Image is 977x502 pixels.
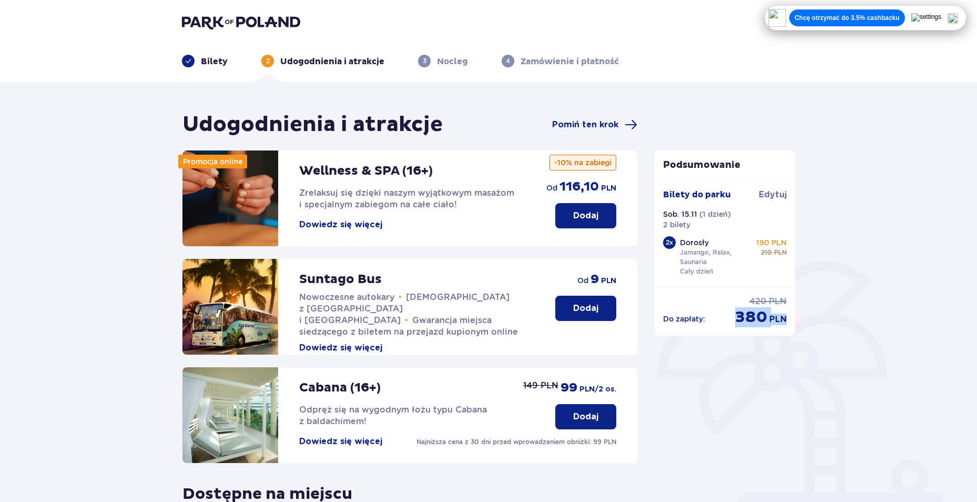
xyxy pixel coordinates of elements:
[416,437,616,447] p: Najniższa cena z 30 dni przed wprowadzeniem obniżki: 99 PLN
[299,188,514,209] span: Zrelaksuj się dzięki naszym wyjątkowym masażom i specjalnym zabiegom na całe ciało!
[663,189,731,200] p: Bilety do parku
[552,119,618,130] span: Pomiń ten krok
[663,219,690,230] p: 2 bilety
[735,307,767,327] span: 380
[299,405,487,426] span: Odpręż się na wygodnym łożu typu Cabana z baldachimem!
[261,55,384,67] div: 2Udogodnienia i atrakcje
[577,275,588,286] span: od
[182,112,443,138] h1: Udogodnienia i atrakcje
[182,55,228,67] div: Bilety
[559,179,599,195] span: 116,10
[299,219,382,230] button: Dowiedz się więcej
[423,56,426,66] p: 3
[663,314,705,324] p: Do zapłaty :
[502,55,619,67] div: 4Zamówienie i płatność
[521,56,619,67] p: Zamówienie i płatność
[549,155,616,170] p: -10% na zabiegi
[601,183,616,194] span: PLN
[506,56,510,66] p: 4
[680,248,752,267] p: Jamango, Relax, Saunaria
[299,436,382,447] button: Dowiedz się więcej
[299,163,433,179] p: Wellness & SPA (16+)
[769,314,787,325] span: PLN
[299,292,394,302] span: Nowoczesne autokary
[759,189,787,200] span: Edytuj
[699,209,731,219] p: ( 1 dzień )
[299,380,381,396] p: Cabana (16+)
[761,248,772,257] span: 210
[280,56,384,67] p: Udogodnienia i atrakcje
[552,118,637,131] a: Pomiń ten krok
[591,272,599,287] span: 9
[663,236,676,249] div: 2 x
[405,315,408,326] span: •
[299,342,382,354] button: Dowiedz się więcej
[201,56,228,67] p: Bilety
[178,155,247,168] div: Promocja online
[601,276,616,286] span: PLN
[555,404,616,429] button: Dodaj
[299,272,382,287] p: Suntago Bus
[561,380,577,396] span: 99
[579,384,616,395] span: PLN /2 os.
[182,15,300,29] img: Park of Poland logo
[418,55,468,67] div: 3Nocleg
[182,259,278,355] img: attraction
[756,237,787,248] p: 190 PLN
[266,56,270,66] p: 2
[774,248,787,257] span: PLN
[573,303,598,314] p: Dodaj
[523,380,558,391] p: 149 PLN
[182,367,278,463] img: attraction
[663,209,697,219] p: Sob. 15.11
[555,296,616,321] button: Dodaj
[680,237,709,248] p: Dorosły
[680,267,713,276] p: Cały dzień
[769,296,787,307] span: PLN
[546,183,557,193] span: od
[299,292,510,325] span: [DEMOGRAPHIC_DATA] z [GEOGRAPHIC_DATA] i [GEOGRAPHIC_DATA]
[437,56,468,67] p: Nocleg
[555,203,616,228] button: Dodaj
[749,296,767,307] span: 420
[655,159,796,172] p: Podsumowanie
[182,150,278,246] img: attraction
[573,210,598,222] p: Dodaj
[399,292,402,303] span: •
[573,411,598,423] p: Dodaj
